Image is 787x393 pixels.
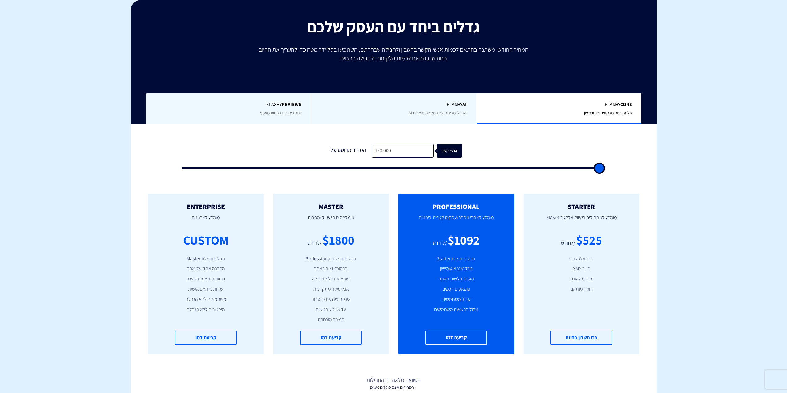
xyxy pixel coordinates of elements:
[254,45,533,62] p: המחיר החודשי משתנה בהתאם לכמות אנשי הקשר בחשבון ולחבילה שבחרתם, השתמשו בסליידר מטה כדי להעריך את ...
[282,296,380,303] li: אינטגרציה עם פייסבוק
[155,101,302,108] span: Flashy
[533,210,630,231] p: מומלץ למתחילים בשיווק אלקטרוני וSMS
[282,286,380,293] li: אנליטיקה מתקדמת
[584,110,632,116] span: פלטפורמת מרקטינג אוטומיישן
[323,231,354,249] div: $1800
[486,101,632,108] span: Flashy
[260,110,302,116] span: יותר ביקורות בפחות מאמץ
[135,18,652,36] h2: גדלים ביחד עם העסק שלכם
[282,101,302,108] b: REVIEWS
[157,255,254,263] li: הכל מחבילת Master
[183,231,229,249] div: CUSTOM
[462,101,467,108] b: AI
[448,231,480,249] div: $1092
[408,306,505,313] li: ניהול הרשאות משתמשים
[325,144,372,158] div: המחיר מבוסס על
[300,331,362,345] a: קביעת דמו
[282,276,380,283] li: פופאפים ללא הגבלה
[408,286,505,293] li: פופאפים חכמים
[576,231,602,249] div: $525
[157,203,254,210] h2: ENTERPRISE
[408,210,505,231] p: מומלץ לאתרי מסחר ועסקים קטנים-בינוניים
[550,331,612,345] a: צרו חשבון בחינם
[282,306,380,313] li: עד 15 משתמשים
[533,265,630,272] li: דיוור SMS
[282,265,380,272] li: פרסונליזציה באתר
[408,110,467,116] span: הגדילו מכירות עם המלצות מוצרים AI
[408,296,505,303] li: עד 3 משתמשים
[131,376,657,384] a: השוואה מלאה בין החבילות
[157,296,254,303] li: משתמשים ללא הגבלה
[408,255,505,263] li: הכל מחבילת Starter
[561,240,575,247] div: /לחודש
[131,384,657,390] p: * המחירים אינם כוללים מע"מ
[157,276,254,283] li: דוחות מותאמים אישית
[175,331,237,345] a: קביעת דמו
[620,101,632,108] b: Core
[157,210,254,231] p: מומלץ לארגונים
[157,306,254,313] li: היסטוריה ללא הגבלה
[157,265,254,272] li: הדרכה אחד-על-אחד
[321,101,467,108] span: Flashy
[433,240,447,247] div: /לחודש
[307,240,322,247] div: /לחודש
[533,286,630,293] li: דומיין מותאם
[533,276,630,283] li: משתמש אחד
[157,286,254,293] li: שירות מותאם אישית
[533,203,630,210] h2: STARTER
[533,255,630,263] li: דיוור אלקטרוני
[425,331,487,345] a: קביעת דמו
[282,210,380,231] p: מומלץ לצוותי שיווק ומכירות
[408,276,505,283] li: מעקב גולשים באתר
[445,144,470,158] div: אנשי קשר
[282,255,380,263] li: הכל מחבילת Professional
[282,203,380,210] h2: MASTER
[408,265,505,272] li: מרקטינג אוטומיישן
[408,203,505,210] h2: PROFESSIONAL
[282,316,380,323] li: תמיכה מורחבת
